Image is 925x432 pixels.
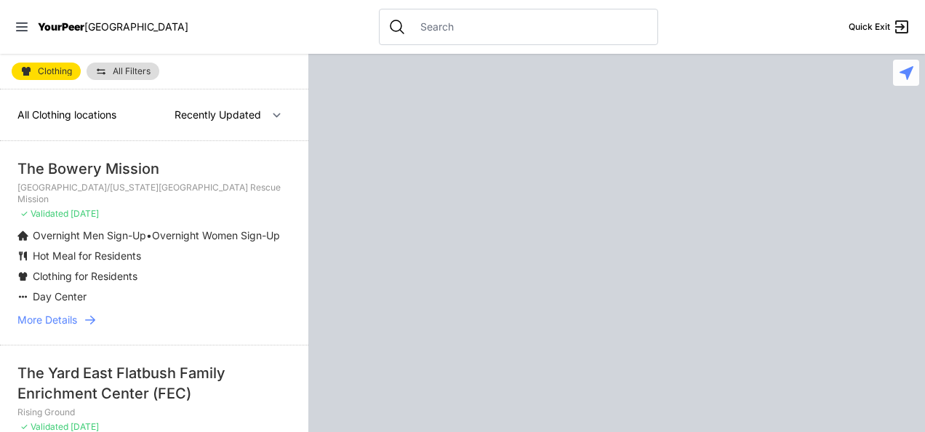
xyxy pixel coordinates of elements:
[33,229,146,241] span: Overnight Men Sign-Up
[849,18,910,36] a: Quick Exit
[20,208,68,219] span: ✓ Validated
[17,363,291,404] div: The Yard East Flatbush Family Enrichment Center (FEC)
[87,63,159,80] a: All Filters
[33,270,137,282] span: Clothing for Residents
[849,21,890,33] span: Quick Exit
[38,23,188,31] a: YourPeer[GEOGRAPHIC_DATA]
[17,182,291,205] p: [GEOGRAPHIC_DATA]/[US_STATE][GEOGRAPHIC_DATA] Rescue Mission
[17,313,77,327] span: More Details
[17,159,291,179] div: The Bowery Mission
[84,20,188,33] span: [GEOGRAPHIC_DATA]
[146,229,152,241] span: •
[17,313,291,327] a: More Details
[71,208,99,219] span: [DATE]
[17,407,291,418] p: Rising Ground
[38,20,84,33] span: YourPeer
[38,67,72,76] span: Clothing
[152,229,280,241] span: Overnight Women Sign-Up
[113,67,151,76] span: All Filters
[12,63,81,80] a: Clothing
[20,421,68,432] span: ✓ Validated
[71,421,99,432] span: [DATE]
[17,108,116,121] span: All Clothing locations
[412,20,649,34] input: Search
[33,290,87,303] span: Day Center
[33,249,141,262] span: Hot Meal for Residents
